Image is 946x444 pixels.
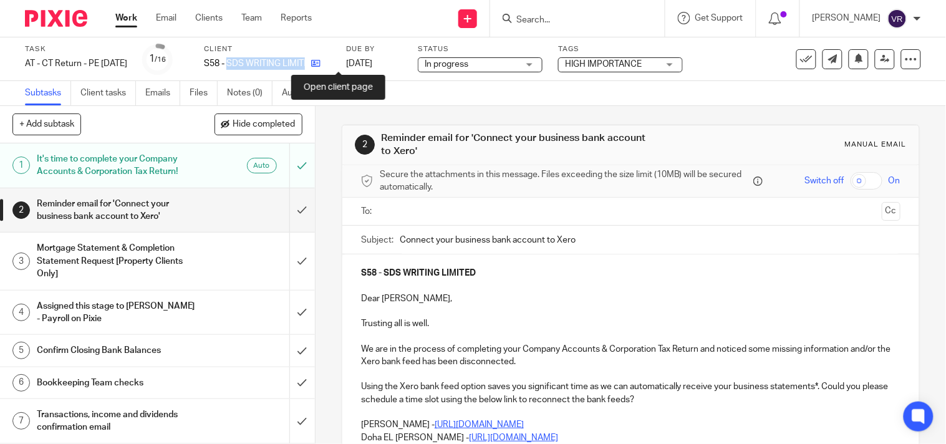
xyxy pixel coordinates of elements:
a: Reports [281,12,312,24]
label: Tags [558,44,683,54]
a: [URL][DOMAIN_NAME] [435,420,524,429]
span: In progress [425,60,468,69]
div: 4 [12,304,30,321]
div: 5 [12,342,30,359]
p: Using the Xero bank feed option saves you significant time as we can automatically receive your b... [361,380,900,406]
div: 7 [12,412,30,430]
span: Hide completed [233,120,296,130]
a: Emails [145,81,180,105]
span: HIGH IMPORTANCE [565,60,642,69]
div: 1 [150,52,167,66]
strong: S58 - SDS WRITING LIMITED [361,269,476,277]
small: /16 [155,56,167,63]
div: AT - CT Return - PE [DATE] [25,57,127,70]
p: Dear [PERSON_NAME], [361,292,900,305]
a: Subtasks [25,81,71,105]
button: Hide completed [215,113,302,135]
div: AT - CT Return - PE 30-09-2025 [25,57,127,70]
p: Doha EL [PERSON_NAME] - [361,432,900,444]
input: Search [515,15,627,26]
h1: Bookkeeping Team checks [37,374,197,392]
div: 6 [12,374,30,392]
p: Trusting all is well. [361,317,900,330]
h1: Reminder email for 'Connect your business bank account to Xero' [381,132,657,158]
label: Due by [346,44,402,54]
button: + Add subtask [12,113,81,135]
a: Work [115,12,137,24]
div: Auto [247,158,277,173]
div: Manual email [845,140,907,150]
div: 2 [12,201,30,219]
div: 2 [355,135,375,155]
h1: Reminder email for 'Connect your business bank account to Xero' [37,195,197,226]
p: [PERSON_NAME] - [361,418,900,431]
h1: Mortgage Statement & Completion Statement Request [Property Clients Only] [37,239,197,283]
span: Get Support [695,14,743,22]
a: [URL][DOMAIN_NAME] [469,433,558,442]
span: Secure the attachments in this message. Files exceeding the size limit (10MB) will be secured aut... [380,168,750,194]
a: Audit logs [282,81,330,105]
p: We are in the process of completing your Company Accounts & Corporation Tax Return and noticed so... [361,343,900,369]
img: Pixie [25,10,87,27]
span: Switch off [805,175,844,187]
label: Task [25,44,127,54]
p: [PERSON_NAME] [813,12,881,24]
h1: Assigned this stage to [PERSON_NAME] - Payroll on Pixie [37,297,197,329]
h1: It's time to complete your Company Accounts & Corporation Tax Return! [37,150,197,181]
a: Email [156,12,176,24]
p: S58 - SDS WRITING LIMITED [204,57,305,70]
label: Subject: [361,234,393,246]
a: Clients [195,12,223,24]
div: 3 [12,253,30,270]
a: Team [241,12,262,24]
a: Client tasks [80,81,136,105]
span: On [889,175,900,187]
a: Files [190,81,218,105]
div: 1 [12,157,30,174]
label: To: [361,205,375,218]
label: Client [204,44,331,54]
h1: Transactions, income and dividends confirmation email [37,405,197,437]
span: [DATE] [346,59,372,68]
a: Notes (0) [227,81,273,105]
label: Status [418,44,543,54]
button: Cc [882,202,900,221]
img: svg%3E [887,9,907,29]
h1: Confirm Closing Bank Balances [37,341,197,360]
